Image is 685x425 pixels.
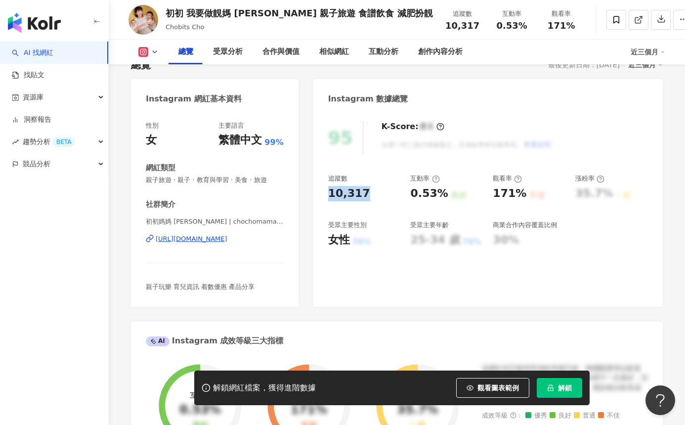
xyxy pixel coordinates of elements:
[328,221,367,230] div: 受眾主要性別
[52,137,75,147] div: BETA
[550,412,571,420] span: 良好
[218,133,262,148] div: 繁體中文
[179,403,220,417] div: 0.53%
[328,174,347,183] div: 追蹤數
[493,9,531,19] div: 互動率
[131,58,151,72] div: 總覽
[146,217,284,226] span: 初初媽媽 [PERSON_NAME] | chochomamami
[445,20,479,31] span: 10,317
[543,9,580,19] div: 觀看率
[548,61,620,69] div: 最後更新日期：[DATE]
[319,46,349,58] div: 相似網紅
[166,23,204,31] span: Chobits Cho
[262,46,300,58] div: 合作與價值
[328,94,408,104] div: Instagram 數據總覽
[631,44,665,60] div: 近三個月
[146,283,255,290] span: 親子玩樂 育兒資訊 着數優惠 產品分享
[477,384,519,392] span: 觀看圖表範例
[496,21,527,31] span: 0.53%
[8,13,61,33] img: logo
[146,176,284,185] span: 親子旅遊 · 親子 · 教育與學習 · 美食 · 旅遊
[418,46,463,58] div: 創作內容分析
[575,174,604,183] div: 漲粉率
[410,186,448,201] div: 0.53%
[128,5,158,35] img: KOL Avatar
[264,137,283,148] span: 99%
[547,384,554,391] span: lock
[328,186,370,201] div: 10,317
[410,174,439,183] div: 互動率
[146,94,242,104] div: Instagram 網紅基本資料
[598,412,620,420] span: 不佳
[369,46,398,58] div: 互動分析
[213,383,316,393] div: 解鎖網紅檔案，獲得進階數據
[574,412,596,420] span: 普通
[456,378,529,398] button: 觀看圖表範例
[482,364,648,402] div: 該網紅的互動率和漲粉率都不錯，唯獨觀看率比較普通，為同等級的網紅的中低等級，效果不一定會好，但仍然建議可以發包開箱類型的案型，應該會比較有成效！
[12,139,19,145] span: rise
[23,86,43,108] span: 資源庫
[146,335,283,346] div: Instagram 成效等級三大指標
[482,412,648,420] div: 成效等級 ：
[328,233,350,248] div: 女性
[493,174,522,183] div: 觀看率
[548,21,575,31] span: 171%
[146,121,159,130] div: 性別
[146,235,284,243] a: [URL][DOMAIN_NAME]
[410,221,449,230] div: 受眾主要年齡
[213,46,243,58] div: 受眾分析
[628,58,663,71] div: 近三個月
[146,163,175,173] div: 網紅類型
[493,221,557,230] div: 商業合作內容覆蓋比例
[218,121,244,130] div: 主要語言
[23,131,75,153] span: 趨勢分析
[178,46,193,58] div: 總覽
[23,153,50,175] span: 競品分析
[558,384,572,392] span: 解鎖
[146,133,157,148] div: 女
[444,9,481,19] div: 追蹤數
[525,412,547,420] span: 優秀
[146,199,175,210] div: 社群簡介
[537,378,582,398] button: 解鎖
[12,48,53,58] a: searchAI 找網紅
[166,7,433,19] div: 初初 我要做靚媽 [PERSON_NAME] 親子旅遊 食譜飲食 減肥扮靚
[12,70,44,80] a: 找貼文
[493,186,526,201] div: 171%
[291,403,327,417] div: 171%
[12,115,51,125] a: 洞察報告
[146,336,170,346] div: AI
[397,403,438,417] div: 35.7%
[156,235,227,243] div: [URL][DOMAIN_NAME]
[382,121,444,132] div: K-Score :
